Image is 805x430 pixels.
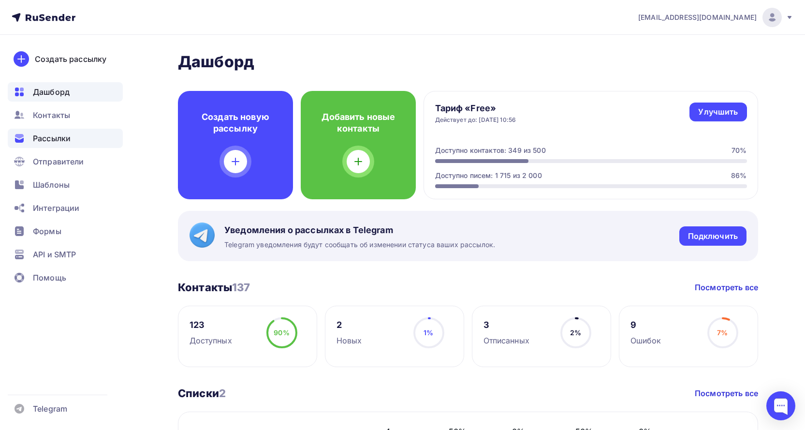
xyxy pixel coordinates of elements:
a: Рассылки [8,129,123,148]
div: 3 [483,319,529,331]
span: Шаблоны [33,179,70,191]
a: Формы [8,222,123,241]
h2: Дашборд [178,52,758,72]
span: Telegram [33,403,67,415]
div: 123 [190,319,232,331]
div: Доступно писем: 1 715 из 2 000 [435,171,542,180]
span: 2% [570,328,581,337]
span: 90% [274,328,289,337]
span: Помощь [33,272,66,283]
div: Ошибок [630,335,661,346]
span: 137 [232,281,250,294]
a: [EMAIL_ADDRESS][DOMAIN_NAME] [638,8,793,27]
div: 70% [732,146,746,155]
div: Подключить [688,231,738,242]
span: Отправители [33,156,84,167]
a: Посмотреть все [695,282,758,293]
span: [EMAIL_ADDRESS][DOMAIN_NAME] [638,13,757,22]
a: Посмотреть все [695,387,758,399]
a: Отправители [8,152,123,171]
h4: Добавить новые контакты [316,111,400,134]
a: Дашборд [8,82,123,102]
h3: Списки [178,386,226,400]
h4: Тариф «Free» [435,103,516,114]
span: Контакты [33,109,70,121]
div: Доступно контактов: 349 из 500 [435,146,546,155]
span: Telegram уведомления будут сообщать об изменении статуса ваших рассылок. [224,240,495,250]
span: Уведомления о рассылках в Telegram [224,224,495,236]
span: API и SMTP [33,249,76,260]
h4: Создать новую рассылку [193,111,278,134]
h3: Контакты [178,281,250,294]
span: 7% [717,328,728,337]
div: Новых [337,335,362,346]
div: 86% [731,171,746,180]
div: Доступных [190,335,232,346]
div: 9 [630,319,661,331]
a: Шаблоны [8,175,123,194]
span: Дашборд [33,86,70,98]
div: Улучшить [698,106,738,118]
span: 1% [424,328,433,337]
span: 2 [219,387,226,400]
div: Отписанных [483,335,529,346]
span: Рассылки [33,133,71,144]
div: Действует до: [DATE] 10:56 [435,116,516,124]
div: Создать рассылку [35,53,106,65]
span: Интеграции [33,202,79,214]
div: 2 [337,319,362,331]
span: Формы [33,225,61,237]
a: Контакты [8,105,123,125]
